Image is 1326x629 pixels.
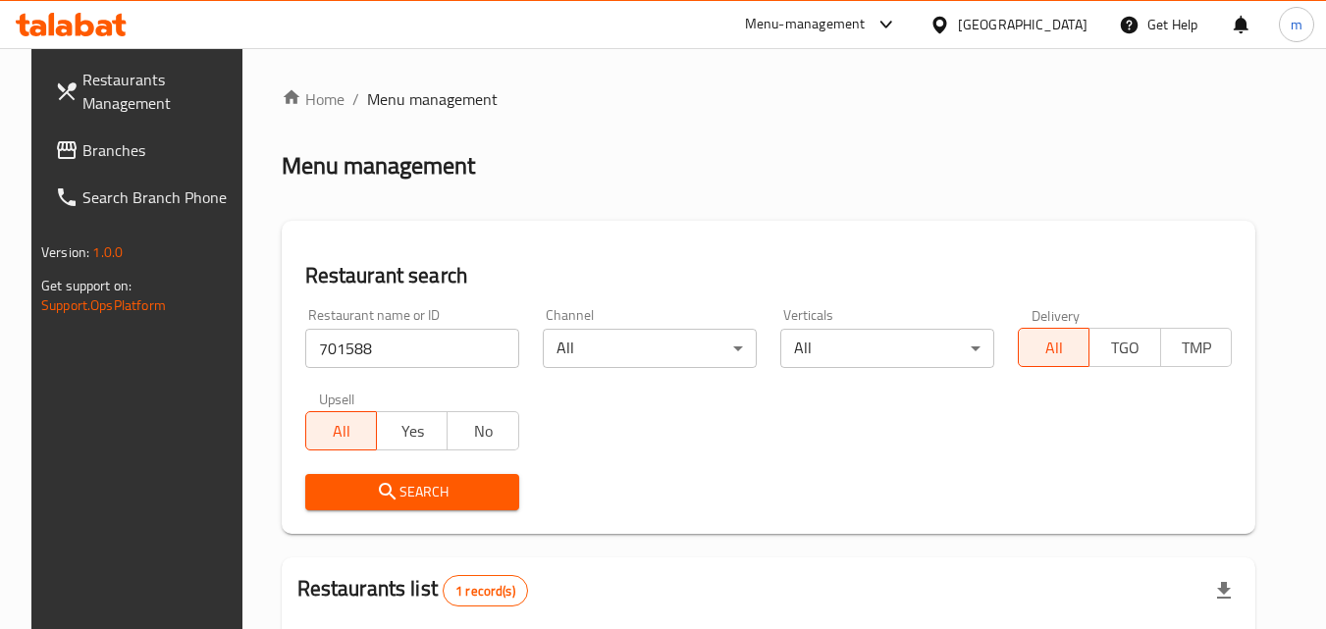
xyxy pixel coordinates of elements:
[745,13,866,36] div: Menu-management
[443,575,528,606] div: Total records count
[455,417,510,446] span: No
[1027,334,1082,362] span: All
[385,417,440,446] span: Yes
[958,14,1087,35] div: [GEOGRAPHIC_DATA]
[92,239,123,265] span: 1.0.0
[367,87,498,111] span: Menu management
[305,411,377,450] button: All
[1097,334,1152,362] span: TGO
[297,574,528,606] h2: Restaurants list
[376,411,448,450] button: Yes
[352,87,359,111] li: /
[1160,328,1232,367] button: TMP
[543,329,757,368] div: All
[1018,328,1089,367] button: All
[780,329,994,368] div: All
[1291,14,1302,35] span: m
[1169,334,1224,362] span: TMP
[447,411,518,450] button: No
[41,273,132,298] span: Get support on:
[39,174,253,221] a: Search Branch Phone
[39,56,253,127] a: Restaurants Management
[41,292,166,318] a: Support.OpsPlatform
[305,329,519,368] input: Search for restaurant name or ID..
[305,474,519,510] button: Search
[39,127,253,174] a: Branches
[82,138,238,162] span: Branches
[82,185,238,209] span: Search Branch Phone
[282,87,345,111] a: Home
[82,68,238,115] span: Restaurants Management
[305,261,1232,290] h2: Restaurant search
[282,150,475,182] h2: Menu management
[1032,308,1081,322] label: Delivery
[319,392,355,405] label: Upsell
[1200,567,1247,614] div: Export file
[1088,328,1160,367] button: TGO
[41,239,89,265] span: Version:
[314,417,369,446] span: All
[282,87,1255,111] nav: breadcrumb
[321,480,504,504] span: Search
[444,582,527,601] span: 1 record(s)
